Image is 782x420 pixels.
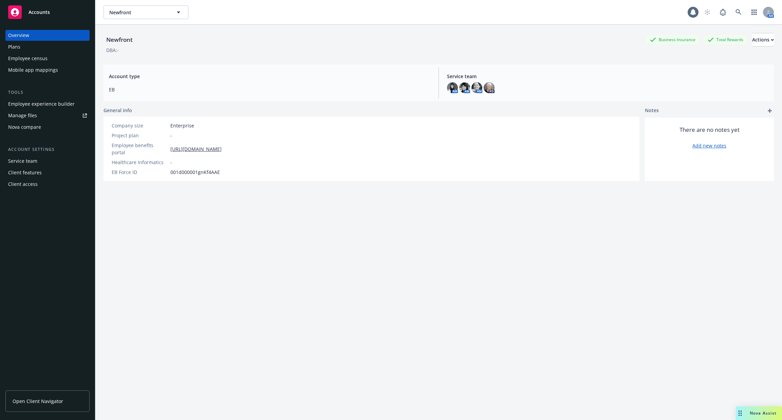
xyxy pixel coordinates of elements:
a: Search [732,5,745,19]
div: Healthcare Informatics [112,159,168,166]
a: Employee census [5,53,90,64]
span: Enterprise [170,122,194,129]
span: 001d000001gnKf4AAE [170,169,220,176]
a: Plans [5,41,90,52]
div: Actions [752,33,774,46]
img: photo [459,82,470,93]
a: Nova compare [5,122,90,133]
span: Accounts [29,10,50,15]
a: Service team [5,156,90,167]
a: Manage files [5,110,90,121]
div: Employee census [8,53,48,64]
a: Mobile app mappings [5,65,90,75]
div: DBA: - [106,47,119,54]
div: Drag to move [736,406,744,420]
div: Account settings [5,146,90,153]
span: Service team [447,73,768,80]
div: Plans [8,41,20,52]
a: Accounts [5,3,90,22]
div: Employee benefits portal [112,142,168,156]
div: Total Rewards [704,35,747,44]
div: Project plan [112,132,168,139]
span: Open Client Navigator [13,398,63,405]
a: [URL][DOMAIN_NAME] [170,145,222,153]
a: Client features [5,167,90,178]
div: Service team [8,156,37,167]
div: Overview [8,30,29,41]
span: Notes [645,107,659,115]
div: Newfront [104,35,135,44]
button: Actions [752,33,774,47]
a: Switch app [747,5,761,19]
span: General info [104,107,132,114]
span: - [170,159,172,166]
div: Tools [5,89,90,96]
button: Nova Assist [736,406,782,420]
div: Client features [8,167,42,178]
img: photo [447,82,458,93]
div: Client access [8,179,38,190]
a: add [766,107,774,115]
span: Account type [109,73,430,80]
a: Overview [5,30,90,41]
a: Client access [5,179,90,190]
div: EB Force ID [112,169,168,176]
div: Employee experience builder [8,99,75,109]
span: There are no notes yet [679,126,740,134]
button: Newfront [104,5,188,19]
div: Manage files [8,110,37,121]
div: Company size [112,122,168,129]
a: Report a Bug [716,5,730,19]
img: photo [471,82,482,93]
span: - [170,132,172,139]
div: Nova compare [8,122,41,133]
a: Add new notes [692,142,726,149]
span: EB [109,86,430,93]
img: photo [484,82,495,93]
span: Nova Assist [750,410,777,416]
span: Newfront [109,9,168,16]
div: Business Insurance [647,35,699,44]
a: Employee experience builder [5,99,90,109]
a: Start snowing [701,5,714,19]
div: Mobile app mappings [8,65,58,75]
